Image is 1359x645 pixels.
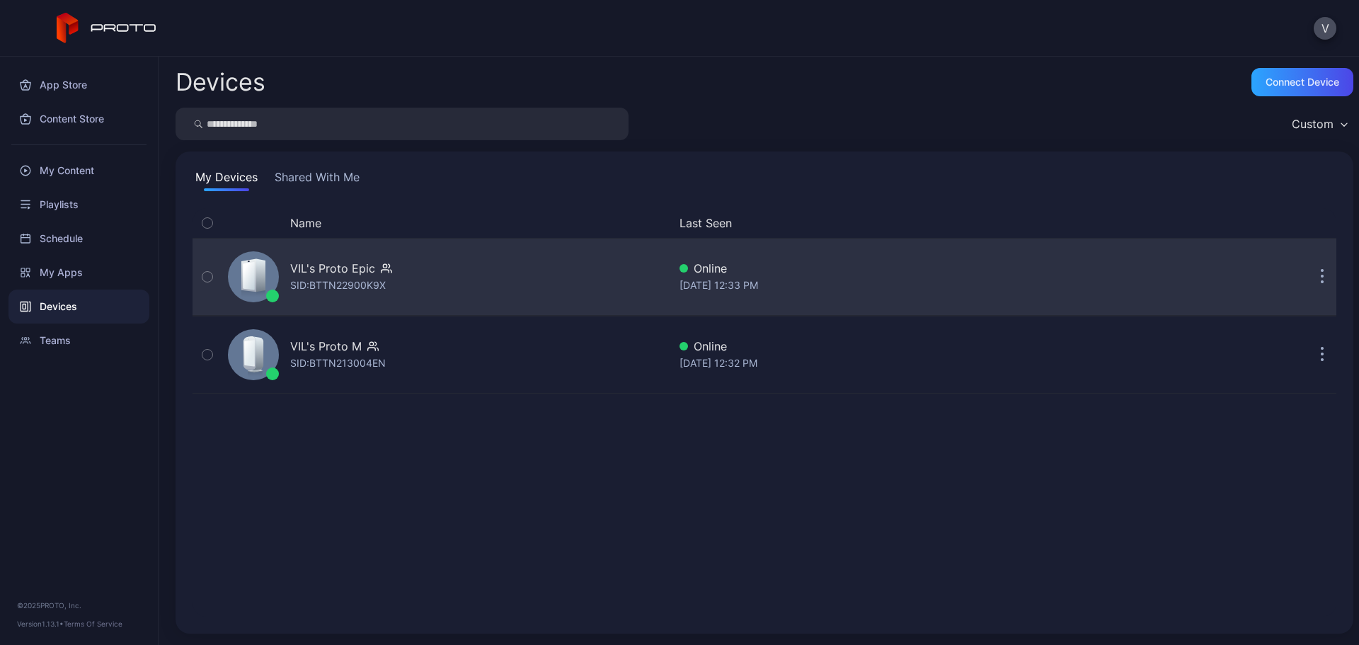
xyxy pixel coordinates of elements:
h2: Devices [176,69,265,95]
button: Custom [1285,108,1353,140]
div: Connect device [1266,76,1339,88]
div: SID: BTTN22900K9X [290,277,386,294]
div: VIL's Proto Epic [290,260,375,277]
a: App Store [8,68,149,102]
div: [DATE] 12:32 PM [679,355,1158,372]
div: © 2025 PROTO, Inc. [17,600,141,611]
div: Custom [1292,117,1334,131]
a: Playlists [8,188,149,222]
span: Version 1.13.1 • [17,620,64,628]
div: Options [1308,215,1336,232]
div: Online [679,338,1158,355]
button: Shared With Me [272,169,362,191]
a: Terms Of Service [64,620,122,628]
div: Update Device [1164,215,1291,232]
button: My Devices [193,169,260,191]
button: Last Seen [679,215,1152,232]
button: Connect device [1251,68,1353,96]
div: VIL's Proto M [290,338,362,355]
a: Schedule [8,222,149,256]
div: Online [679,260,1158,277]
a: Devices [8,290,149,324]
a: Content Store [8,102,149,136]
div: [DATE] 12:33 PM [679,277,1158,294]
button: V [1314,17,1336,40]
button: Name [290,215,321,232]
a: My Content [8,154,149,188]
div: SID: BTTN213004EN [290,355,386,372]
a: My Apps [8,256,149,290]
a: Teams [8,324,149,358]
